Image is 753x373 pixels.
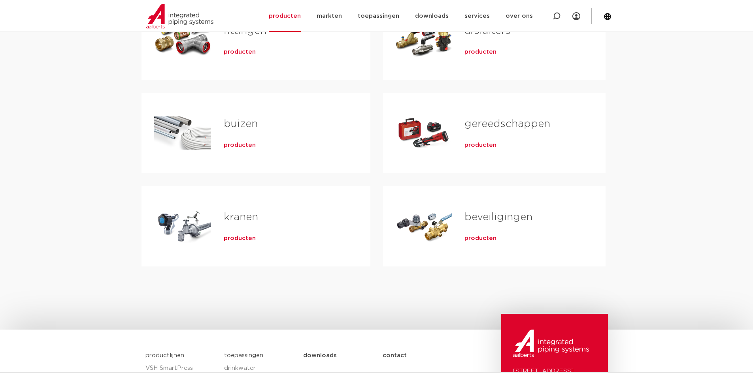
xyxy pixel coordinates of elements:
[464,26,511,36] a: afsluiters
[464,119,550,129] a: gereedschappen
[464,234,496,242] a: producten
[145,352,184,358] a: productlijnen
[224,352,263,358] a: toepassingen
[224,234,256,242] a: producten
[464,48,496,56] a: producten
[224,212,258,222] a: kranen
[383,346,462,366] a: contact
[224,48,256,56] a: producten
[224,119,258,129] a: buizen
[303,346,383,366] a: downloads
[464,141,496,149] a: producten
[464,212,532,222] a: beveiligingen
[224,26,266,36] a: fittingen
[224,141,256,149] a: producten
